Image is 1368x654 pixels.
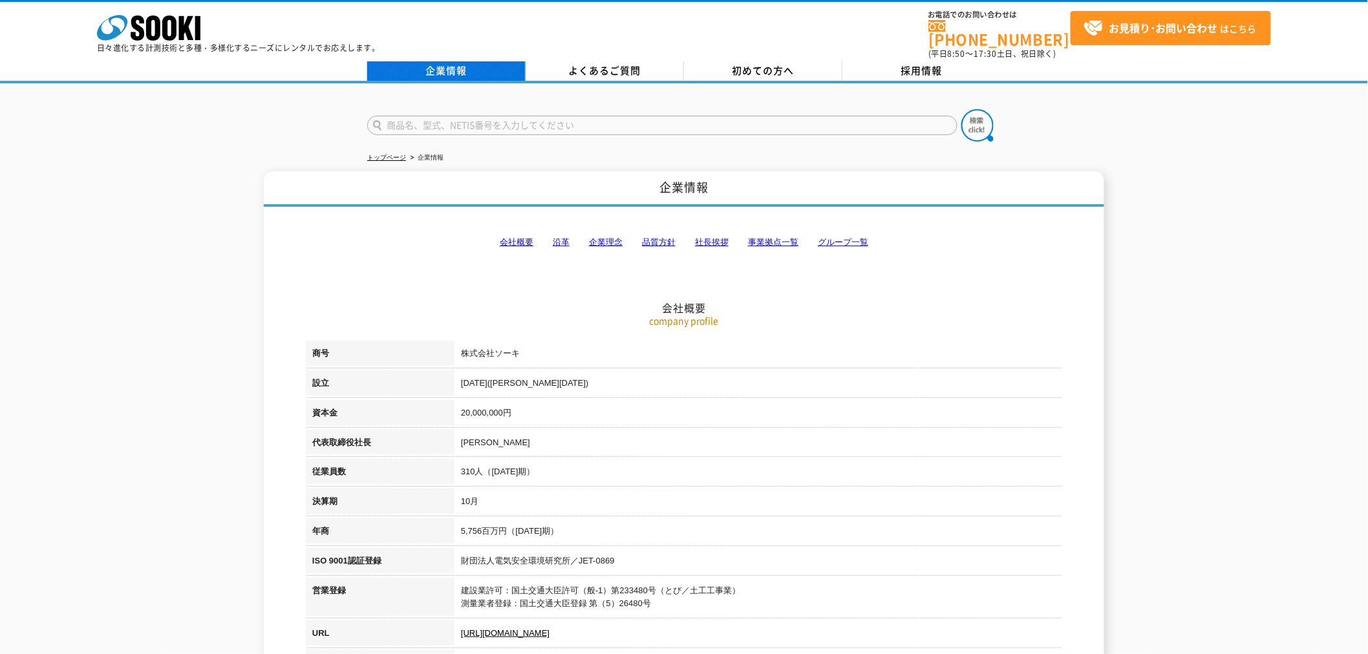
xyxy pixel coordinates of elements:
input: 商品名、型式、NETIS番号を入力してください [367,116,957,135]
a: 企業情報 [367,61,526,81]
a: 企業理念 [589,237,623,247]
a: グループ一覧 [818,237,868,247]
h1: 企業情報 [264,171,1104,207]
strong: お見積り･お問い合わせ [1109,20,1218,36]
a: 社長挨拶 [695,237,729,247]
a: 採用情報 [842,61,1001,81]
td: [DATE]([PERSON_NAME][DATE]) [454,370,1062,400]
th: 従業員数 [306,459,454,489]
span: 17:30 [974,48,997,59]
p: 日々進化する計測技術と多種・多様化するニーズにレンタルでお応えします。 [97,44,380,52]
th: 設立 [306,370,454,400]
th: URL [306,620,454,650]
a: 品質方針 [642,237,676,247]
li: 企業情報 [408,151,444,165]
th: 資本金 [306,400,454,430]
a: よくあるご質問 [526,61,684,81]
th: 決算期 [306,489,454,518]
span: はこちら [1084,19,1257,38]
th: 商号 [306,341,454,370]
a: 事業拠点一覧 [748,237,798,247]
th: 年商 [306,518,454,548]
span: 8:50 [948,48,966,59]
td: 5,756百万円（[DATE]期） [454,518,1062,548]
th: ISO 9001認証登録 [306,548,454,578]
h2: 会社概要 [306,172,1062,315]
td: 株式会社ソーキ [454,341,1062,370]
td: 財団法人電気安全環境研究所／JET-0869 [454,548,1062,578]
a: [URL][DOMAIN_NAME] [461,628,550,638]
p: company profile [306,314,1062,328]
a: 沿革 [553,237,570,247]
td: 建設業許可：国土交通大臣許可（般-1）第233480号（とび／土工工事業） 測量業者登録：国土交通大臣登録 第（5）26480号 [454,578,1062,621]
td: 20,000,000円 [454,400,1062,430]
th: 営業登録 [306,578,454,621]
a: [PHONE_NUMBER] [928,20,1071,47]
th: 代表取締役社長 [306,430,454,459]
a: 会社概要 [500,237,533,247]
img: btn_search.png [961,109,994,142]
a: お見積り･お問い合わせはこちら [1071,11,1271,45]
span: お電話でのお問い合わせは [928,11,1071,19]
span: 初めての方へ [732,63,795,78]
td: 310人（[DATE]期） [454,459,1062,489]
a: 初めての方へ [684,61,842,81]
span: (平日 ～ 土日、祝日除く) [928,48,1056,59]
td: 10月 [454,489,1062,518]
a: トップページ [367,154,406,161]
td: [PERSON_NAME] [454,430,1062,459]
